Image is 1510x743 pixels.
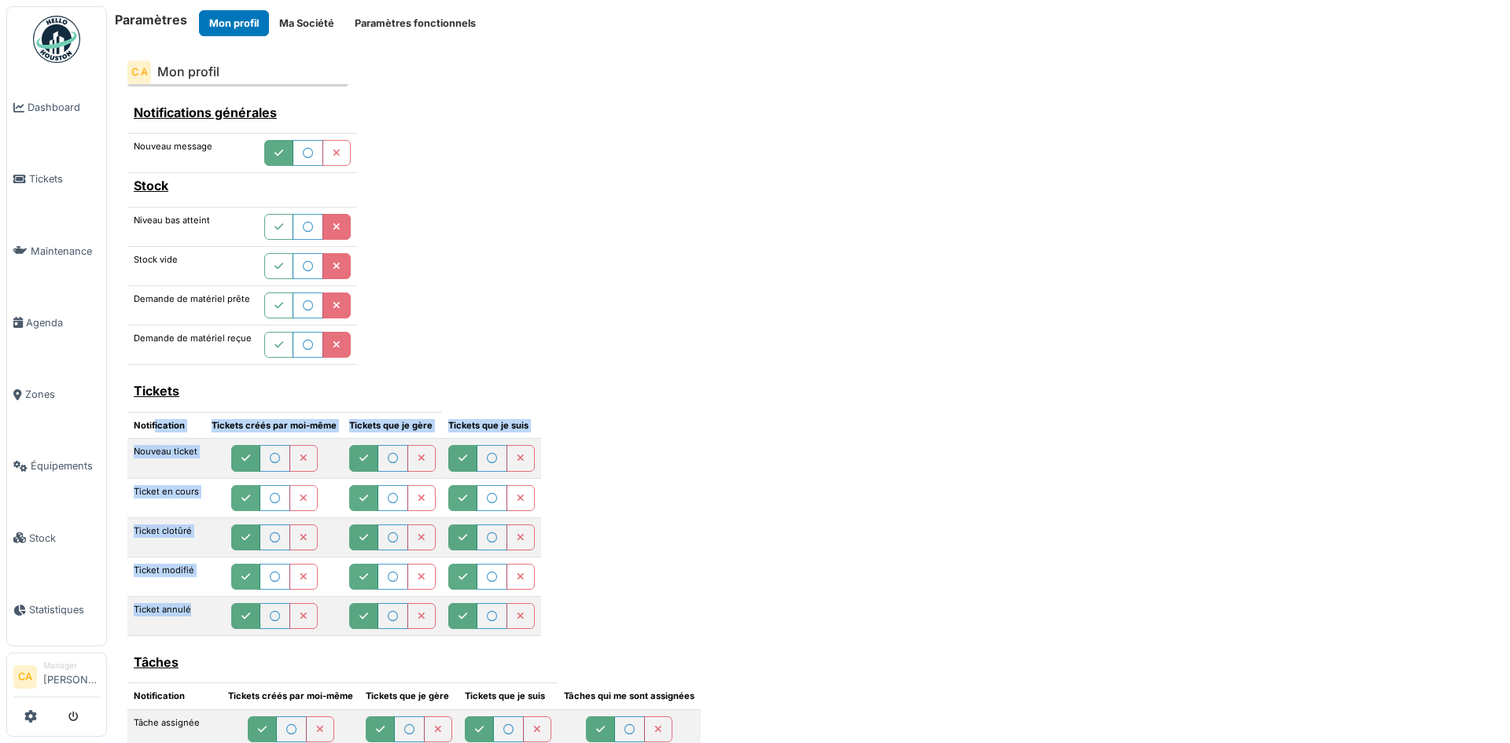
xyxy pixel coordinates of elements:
[442,412,541,439] th: Tickets que je suis
[127,557,205,596] td: Ticket modifié
[134,178,351,193] h6: Stock
[7,574,106,646] a: Statistiques
[29,531,100,546] span: Stock
[115,13,187,28] h6: Paramètres
[127,439,205,478] td: Nouveau ticket
[7,72,106,143] a: Dashboard
[43,660,100,693] li: [PERSON_NAME]
[127,478,205,517] td: Ticket en cours
[222,683,359,710] th: Tickets créés par moi-même
[134,105,351,120] h6: Notifications générales
[43,660,100,671] div: Manager
[127,597,205,636] td: Ticket annulé
[7,287,106,359] a: Agenda
[459,683,558,710] th: Tickets que je suis
[26,315,100,330] span: Agenda
[13,660,100,697] a: CA Manager[PERSON_NAME]
[25,387,100,402] span: Zones
[134,140,212,153] label: Nouveau message
[558,683,701,710] th: Tâches qui me sont assignées
[134,655,551,670] h6: Tâches
[29,602,100,617] span: Statistiques
[205,412,343,439] th: Tickets créés par moi-même
[344,10,486,36] button: Paramètres fonctionnels
[127,61,151,84] div: C A
[7,502,106,574] a: Stock
[29,171,100,186] span: Tickets
[13,665,37,689] li: CA
[134,214,210,227] label: Niveau bas atteint
[157,64,219,79] h6: Mon profil
[134,384,436,399] h6: Tickets
[7,143,106,215] a: Tickets
[127,683,222,710] th: Notification
[134,332,252,345] label: Demande de matériel reçue
[28,100,100,115] span: Dashboard
[359,683,459,710] th: Tickets que je gère
[7,430,106,502] a: Équipements
[134,253,178,267] label: Stock vide
[31,244,100,259] span: Maintenance
[33,16,80,63] img: Badge_color-CXgf-gQk.svg
[199,10,269,36] button: Mon profil
[127,412,205,439] th: Notification
[7,215,106,287] a: Maintenance
[31,458,100,473] span: Équipements
[127,517,205,557] td: Ticket clotûré
[343,412,442,439] th: Tickets que je gère
[7,359,106,430] a: Zones
[269,10,344,36] button: Ma Société
[134,292,250,306] label: Demande de matériel prête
